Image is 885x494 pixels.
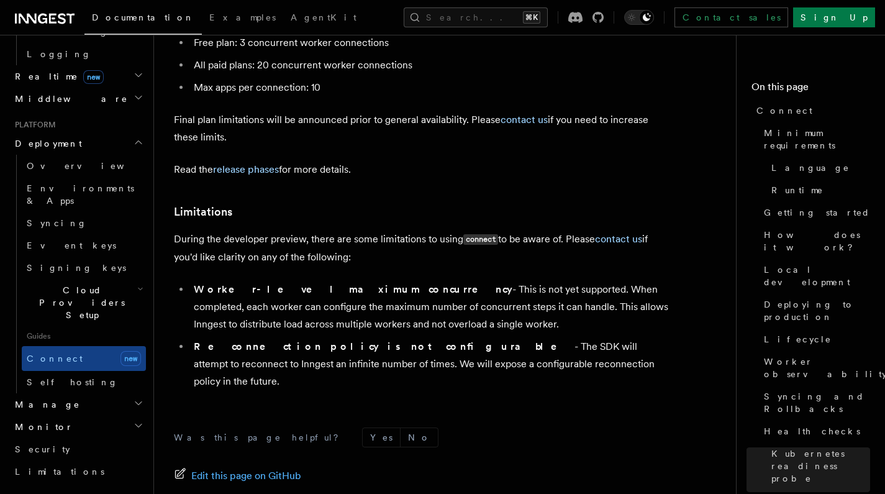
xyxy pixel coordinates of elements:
button: Search...⌘K [404,7,548,27]
li: - This is not yet supported. When completed, each worker can configure the maximum number of conc... [190,281,671,333]
span: Syncing [27,218,87,228]
a: Sign Up [793,7,875,27]
a: Connect [751,99,870,122]
span: Event keys [27,240,116,250]
a: contact us [501,114,548,126]
span: Examples [209,12,276,22]
a: Lifecycle [759,328,870,350]
span: Deploying to production [764,298,870,323]
span: How does it work? [764,229,870,254]
span: Deployment [10,137,82,150]
button: Cloud Providers Setup [22,279,146,326]
a: Contact sales [674,7,788,27]
a: Runtime [766,179,870,201]
span: Connect [27,354,83,364]
span: Signing keys [27,263,126,273]
span: Lifecycle [764,333,832,345]
span: Runtime [771,184,824,196]
li: Max apps per connection: 10 [190,79,671,96]
a: Logging [22,43,146,65]
span: Manage [10,398,80,411]
span: Overview [27,161,155,171]
h4: On this page [751,80,870,99]
a: Security [10,438,146,460]
p: During the developer preview, there are some limitations to using to be aware of. Please if you'd... [174,231,671,266]
a: Language [766,157,870,179]
span: Environments & Apps [27,183,134,206]
p: Was this page helpful? [174,431,347,444]
span: Guides [22,326,146,346]
button: Deployment [10,132,146,155]
kbd: ⌘K [523,11,540,24]
a: Environments & Apps [22,177,146,212]
span: Self hosting [27,377,118,387]
span: new [83,70,104,84]
a: How does it work? [759,224,870,258]
span: Syncing and Rollbacks [764,390,870,415]
li: All paid plans: 20 concurrent worker connections [190,57,671,74]
span: new [120,351,141,366]
a: release phases [213,163,279,175]
p: Final plan limitations will be announced prior to general availability. Please if you need to inc... [174,111,671,146]
span: Kubernetes readiness probe [771,447,870,485]
a: Limitations [10,460,146,483]
button: Middleware [10,88,146,110]
button: Monitor [10,416,146,438]
button: Toggle dark mode [624,10,654,25]
a: Deploying to production [759,293,870,328]
a: Getting started [759,201,870,224]
span: Health checks [764,425,860,437]
span: Minimum requirements [764,127,870,152]
a: Worker observability [759,350,870,385]
span: Cloud Providers Setup [22,284,137,321]
code: connect [463,234,498,245]
a: Examples [202,4,283,34]
a: Minimum requirements [759,122,870,157]
span: Platform [10,120,56,130]
a: Connectnew [22,346,146,371]
button: No [401,428,438,447]
span: Realtime [10,70,104,83]
button: Realtimenew [10,65,146,88]
a: Edit this page on GitHub [174,467,301,485]
a: Local development [759,258,870,293]
span: Language [771,162,850,174]
strong: Worker-level maximum concurrency [194,283,512,295]
span: Connect [756,104,812,117]
span: Security [15,444,70,454]
a: Kubernetes readiness probe [766,442,870,490]
a: Signing keys [22,257,146,279]
p: Read the for more details. [174,161,671,178]
span: Middleware [10,93,128,105]
a: Self hosting [22,371,146,393]
button: Manage [10,393,146,416]
strong: Reconnection policy is not configurable [194,341,574,352]
span: Local development [764,263,870,288]
a: Documentation [84,4,202,35]
a: contact us [595,233,642,245]
button: Yes [363,428,400,447]
a: Event keys [22,234,146,257]
span: Documentation [92,12,194,22]
span: Monitor [10,421,73,433]
a: Syncing [22,212,146,234]
li: Free plan: 3 concurrent worker connections [190,34,671,52]
span: Logging [27,49,91,59]
li: - The SDK will attempt to reconnect to Inngest an infinite number of times. We will expose a conf... [190,338,671,390]
a: Syncing and Rollbacks [759,385,870,420]
a: AgentKit [283,4,364,34]
a: Overview [22,155,146,177]
span: Edit this page on GitHub [191,467,301,485]
a: Health checks [759,420,870,442]
span: Getting started [764,206,870,219]
div: Deployment [10,155,146,393]
span: Limitations [15,467,104,477]
a: Limitations [174,203,232,221]
span: AgentKit [291,12,356,22]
